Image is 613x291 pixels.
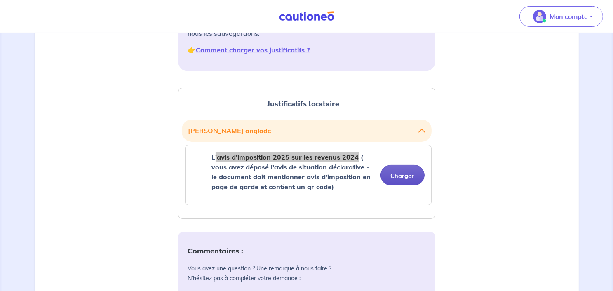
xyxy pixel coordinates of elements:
[188,123,425,138] button: [PERSON_NAME] anglade
[267,99,339,109] span: Justificatifs locataire
[196,46,310,54] a: Comment charger vos justificatifs ?
[188,246,244,256] strong: Commentaires :
[188,263,425,283] p: Vous avez une question ? Une remarque à nous faire ? N’hésitez pas à compléter votre demande :
[380,165,425,185] button: Charger
[519,6,603,27] button: illu_account_valid_menu.svgMon compte
[185,145,432,205] div: categoryName: lavis-dimposition-2025-sur-les-revenus-2024-vous-avez-depose-lavis-de-situation-dec...
[212,153,371,191] strong: L'avis d'imposition 2025 sur les revenus 2024 ( vous avez déposé l'avis de situation déclarative ...
[188,45,425,55] p: 👉
[550,12,588,21] p: Mon compte
[533,10,546,23] img: illu_account_valid_menu.svg
[276,11,338,21] img: Cautioneo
